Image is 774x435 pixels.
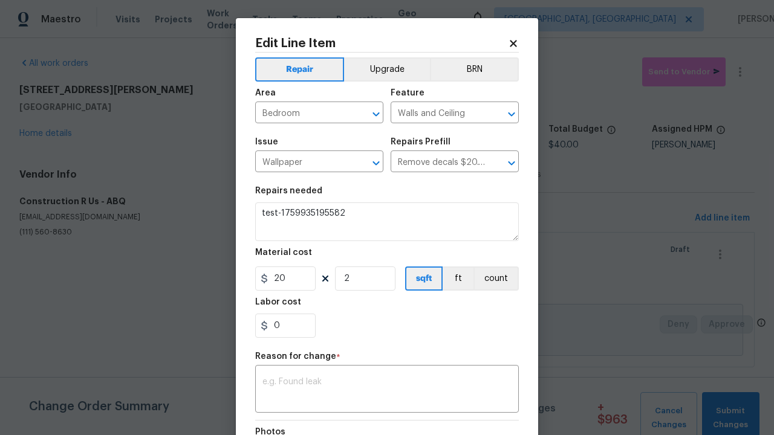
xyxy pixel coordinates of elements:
[255,89,276,97] h5: Area
[255,248,312,257] h5: Material cost
[255,298,301,306] h5: Labor cost
[255,37,508,50] h2: Edit Line Item
[391,138,450,146] h5: Repairs Prefill
[368,155,385,172] button: Open
[255,187,322,195] h5: Repairs needed
[391,89,424,97] h5: Feature
[430,57,519,82] button: BRN
[255,57,344,82] button: Repair
[473,266,519,291] button: count
[344,57,431,82] button: Upgrade
[503,155,520,172] button: Open
[255,202,519,241] textarea: Remove decals from door/wall/ceiling
[443,266,473,291] button: ft
[405,266,443,291] button: sqft
[503,106,520,123] button: Open
[368,106,385,123] button: Open
[255,138,278,146] h5: Issue
[255,352,336,361] h5: Reason for change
